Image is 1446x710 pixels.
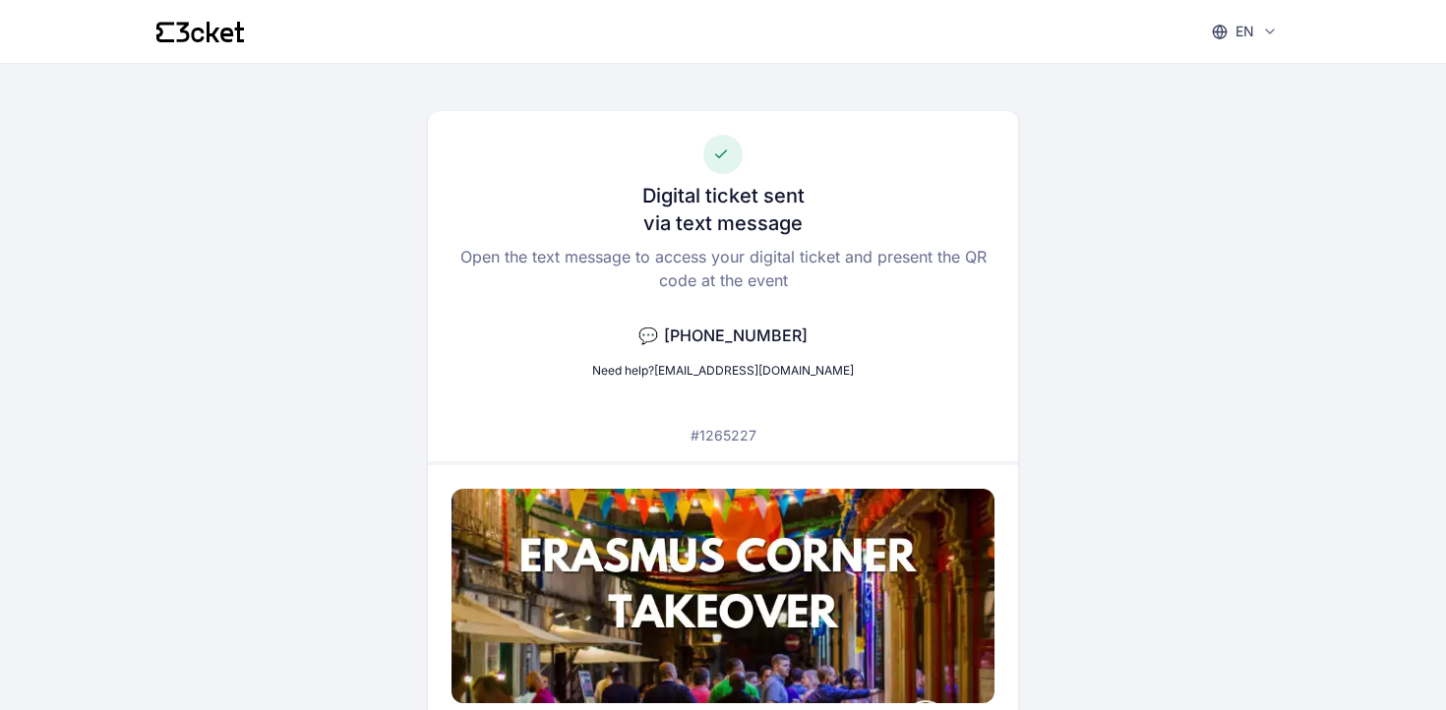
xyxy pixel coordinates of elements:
p: en [1235,22,1254,41]
span: 💬 [638,325,658,345]
p: #1265227 [691,426,756,445]
a: [EMAIL_ADDRESS][DOMAIN_NAME] [654,363,854,378]
span: [PHONE_NUMBER] [664,325,808,345]
h3: via text message [643,209,803,237]
span: Need help? [592,363,654,378]
p: Open the text message to access your digital ticket and present the QR code at the event [452,245,994,292]
h3: Digital ticket sent [642,182,805,209]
